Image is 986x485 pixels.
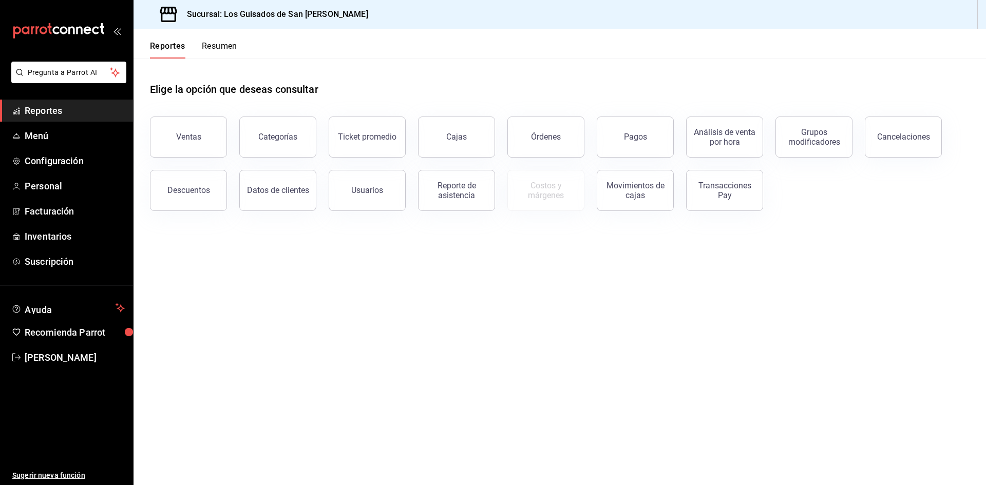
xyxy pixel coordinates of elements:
[25,351,125,364] span: [PERSON_NAME]
[239,170,316,211] button: Datos de clientes
[531,132,561,142] div: Órdenes
[865,117,942,158] button: Cancelaciones
[507,117,584,158] button: Órdenes
[11,62,126,83] button: Pregunta a Parrot AI
[150,82,318,97] h1: Elige la opción que deseas consultar
[597,170,674,211] button: Movimientos de cajas
[12,470,125,481] span: Sugerir nueva función
[25,179,125,193] span: Personal
[351,185,383,195] div: Usuarios
[425,181,488,200] div: Reporte de asistencia
[25,204,125,218] span: Facturación
[28,67,110,78] span: Pregunta a Parrot AI
[775,117,852,158] button: Grupos modificadores
[25,154,125,168] span: Configuración
[113,27,121,35] button: open_drawer_menu
[7,74,126,85] a: Pregunta a Parrot AI
[686,117,763,158] button: Análisis de venta por hora
[258,132,297,142] div: Categorías
[150,41,237,59] div: navigation tabs
[329,117,406,158] button: Ticket promedio
[603,181,667,200] div: Movimientos de cajas
[507,170,584,211] button: Contrata inventarios para ver este reporte
[693,127,756,147] div: Análisis de venta por hora
[247,185,309,195] div: Datos de clientes
[418,170,495,211] button: Reporte de asistencia
[167,185,210,195] div: Descuentos
[150,170,227,211] button: Descuentos
[418,117,495,158] button: Cajas
[202,41,237,59] button: Resumen
[693,181,756,200] div: Transacciones Pay
[25,255,125,268] span: Suscripción
[239,117,316,158] button: Categorías
[329,170,406,211] button: Usuarios
[179,8,368,21] h3: Sucursal: Los Guisados de San [PERSON_NAME]
[176,132,201,142] div: Ventas
[25,325,125,339] span: Recomienda Parrot
[686,170,763,211] button: Transacciones Pay
[150,117,227,158] button: Ventas
[597,117,674,158] button: Pagos
[25,302,111,314] span: Ayuda
[25,104,125,118] span: Reportes
[338,132,396,142] div: Ticket promedio
[25,229,125,243] span: Inventarios
[25,129,125,143] span: Menú
[150,41,185,59] button: Reportes
[624,132,647,142] div: Pagos
[877,132,930,142] div: Cancelaciones
[782,127,846,147] div: Grupos modificadores
[514,181,578,200] div: Costos y márgenes
[446,132,467,142] div: Cajas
